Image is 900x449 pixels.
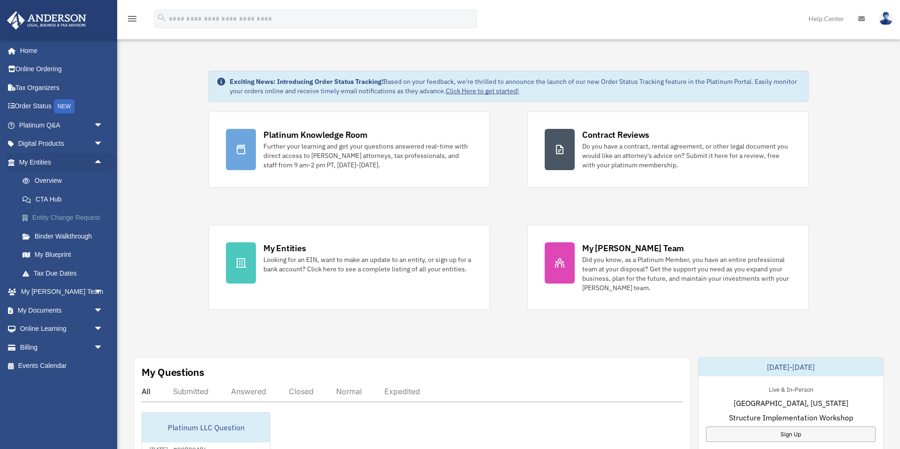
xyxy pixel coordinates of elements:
[13,227,117,246] a: Binder Walkthrough
[761,384,821,394] div: Live & In-Person
[7,60,117,79] a: Online Ordering
[13,190,117,209] a: CTA Hub
[94,301,112,320] span: arrow_drop_down
[231,387,266,396] div: Answered
[13,172,117,190] a: Overview
[4,11,89,30] img: Anderson Advisors Platinum Portal
[94,153,112,172] span: arrow_drop_up
[706,427,876,442] a: Sign Up
[94,116,112,135] span: arrow_drop_down
[7,338,117,357] a: Billingarrow_drop_down
[7,283,117,301] a: My [PERSON_NAME] Teamarrow_drop_down
[527,225,809,310] a: My [PERSON_NAME] Team Did you know, as a Platinum Member, you have an entire professional team at...
[263,242,306,254] div: My Entities
[230,77,801,96] div: Based on your feedback, we're thrilled to announce the launch of our new Order Status Tracking fe...
[94,338,112,357] span: arrow_drop_down
[734,397,848,409] span: [GEOGRAPHIC_DATA], [US_STATE]
[7,135,117,153] a: Digital Productsarrow_drop_down
[263,255,472,274] div: Looking for an EIN, want to make an update to an entity, or sign up for a bank account? Click her...
[7,78,117,97] a: Tax Organizers
[7,320,117,338] a: Online Learningarrow_drop_down
[173,387,209,396] div: Submitted
[209,112,490,187] a: Platinum Knowledge Room Further your learning and get your questions answered real-time with dire...
[446,87,519,95] a: Click Here to get started!
[336,387,362,396] div: Normal
[7,153,117,172] a: My Entitiesarrow_drop_up
[263,142,472,170] div: Further your learning and get your questions answered real-time with direct access to [PERSON_NAM...
[142,387,150,396] div: All
[289,387,314,396] div: Closed
[7,301,117,320] a: My Documentsarrow_drop_down
[127,16,138,24] a: menu
[729,412,853,423] span: Structure Implementation Workshop
[127,13,138,24] i: menu
[13,246,117,264] a: My Blueprint
[94,320,112,339] span: arrow_drop_down
[263,129,367,141] div: Platinum Knowledge Room
[94,135,112,154] span: arrow_drop_down
[7,97,117,116] a: Order StatusNEW
[527,112,809,187] a: Contract Reviews Do you have a contract, rental agreement, or other legal document you would like...
[54,99,75,113] div: NEW
[94,283,112,302] span: arrow_drop_down
[142,412,270,442] div: Platinum LLC Question
[13,209,117,227] a: Entity Change Request
[209,225,490,310] a: My Entities Looking for an EIN, want to make an update to an entity, or sign up for a bank accoun...
[157,13,167,23] i: search
[582,255,791,292] div: Did you know, as a Platinum Member, you have an entire professional team at your disposal? Get th...
[384,387,420,396] div: Expedited
[230,77,383,86] strong: Exciting News: Introducing Order Status Tracking!
[582,142,791,170] div: Do you have a contract, rental agreement, or other legal document you would like an attorney's ad...
[582,129,649,141] div: Contract Reviews
[13,264,117,283] a: Tax Due Dates
[698,358,883,376] div: [DATE]-[DATE]
[142,365,204,379] div: My Questions
[879,12,893,25] img: User Pic
[7,357,117,375] a: Events Calendar
[7,116,117,135] a: Platinum Q&Aarrow_drop_down
[582,242,684,254] div: My [PERSON_NAME] Team
[7,41,112,60] a: Home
